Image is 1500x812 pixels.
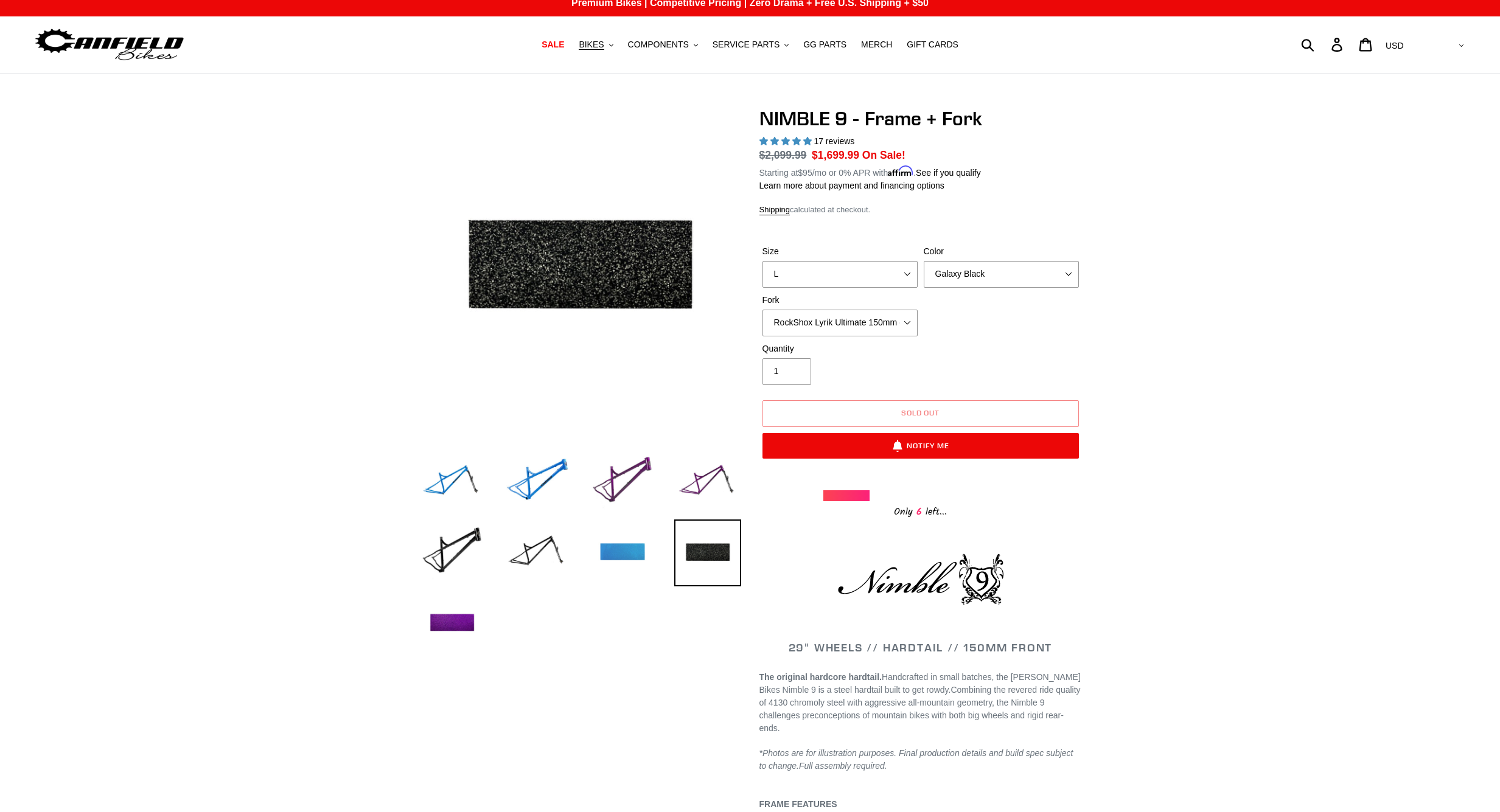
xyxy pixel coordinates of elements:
span: 4.88 stars [759,136,814,146]
a: See if you qualify - Learn more about Affirm Financing (opens in modal) [916,168,981,178]
img: Load image into Gallery viewer, NIMBLE 9 - Frame + Fork [674,449,741,516]
img: Load image into Gallery viewer, NIMBLE 9 - Frame + Fork [589,449,656,516]
span: BIKES [579,40,604,50]
img: Load image into Gallery viewer, NIMBLE 9 - Frame + Fork [419,519,486,586]
b: FRAME FEATURES [759,799,837,809]
p: Starting at /mo or 0% APR with . [759,164,981,179]
a: Shipping [759,205,790,215]
img: Load image into Gallery viewer, NIMBLE 9 - Frame + Fork [504,519,571,586]
span: COMPONENTS [628,40,689,50]
em: *Photos are for illustration purposes. Final production details and build spec subject to change. [759,748,1073,771]
h1: NIMBLE 9 - Frame + Fork [759,107,1082,130]
label: Fork [762,294,918,307]
img: Load image into Gallery viewer, NIMBLE 9 - Frame + Fork [589,519,656,586]
div: Only left... [823,501,1018,520]
label: Color [924,245,1079,258]
s: $2,099.99 [759,149,807,161]
img: Canfield Bikes [33,26,186,64]
a: SALE [535,36,570,53]
label: Size [762,245,918,258]
span: 17 reviews [814,136,854,146]
span: SERVICE PARTS [713,40,780,50]
img: Load image into Gallery viewer, NIMBLE 9 - Frame + Fork [419,590,486,657]
div: calculated at checkout. [759,204,1082,216]
span: SALE [542,40,564,50]
strong: The original hardcore hardtail. [759,672,882,682]
span: Combining the revered ride quality of 4130 chromoly steel with aggressive all-mountain geometry, ... [759,685,1081,733]
a: GIFT CARDS [901,36,965,53]
button: Notify Me [762,433,1079,459]
span: Sold out [901,408,940,417]
span: Full assembly required. [799,761,887,771]
a: MERCH [855,36,898,53]
button: BIKES [573,36,619,53]
span: 29" WHEELS // HARDTAIL // 150MM FRONT [789,640,1053,654]
span: $1,699.99 [812,149,859,161]
a: GG PARTS [797,36,853,53]
span: Affirm [888,166,913,176]
a: Learn more about payment and financing options [759,181,944,190]
button: COMPONENTS [622,36,704,53]
label: Quantity [762,342,918,355]
span: 6 [913,504,926,519]
input: Search [1308,31,1339,58]
button: Sold out [762,400,1079,427]
span: MERCH [861,40,892,50]
span: $95 [798,168,812,178]
button: SERVICE PARTS [706,36,795,53]
span: On Sale! [862,147,905,163]
span: Handcrafted in small batches, the [PERSON_NAME] Bikes Nimble 9 is a steel hardtail built to get r... [759,672,1081,695]
img: Load image into Gallery viewer, NIMBLE 9 - Frame + Fork [504,449,571,516]
span: GIFT CARDS [907,40,958,50]
img: Load image into Gallery viewer, NIMBLE 9 - Frame + Fork [674,519,741,586]
img: Load image into Gallery viewer, NIMBLE 9 - Frame + Fork [419,449,486,516]
span: GG PARTS [803,40,846,50]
